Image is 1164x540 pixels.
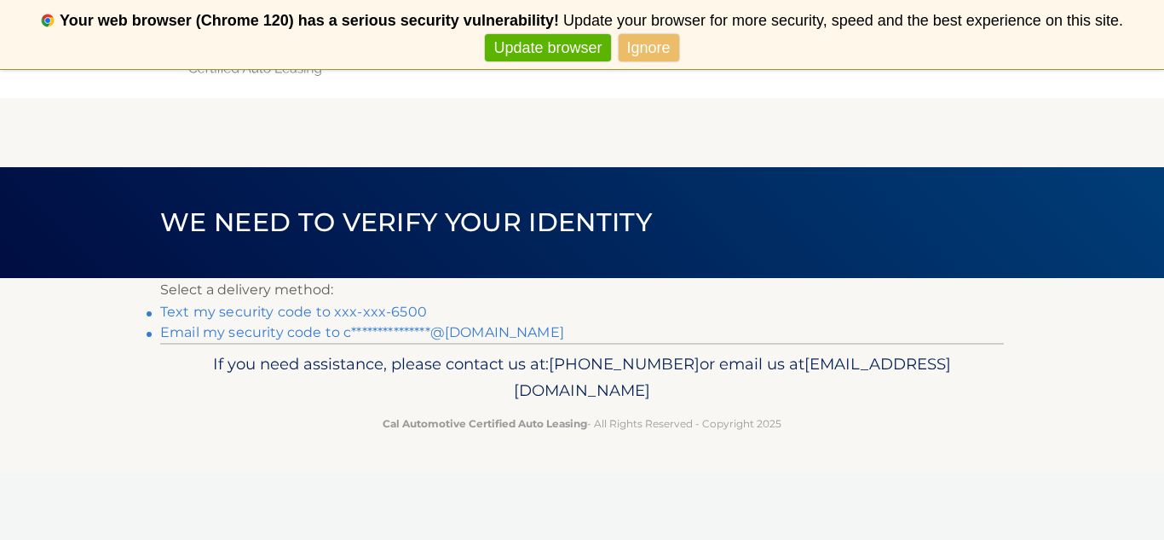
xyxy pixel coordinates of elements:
b: Your web browser (Chrome 120) has a serious security vulnerability! [60,12,559,29]
a: Update browser [485,34,610,62]
a: Ignore [619,34,679,62]
span: Update your browser for more security, speed and the best experience on this site. [563,12,1123,29]
p: Select a delivery method: [160,278,1004,302]
strong: Cal Automotive Certified Auto Leasing [383,417,587,430]
a: Text my security code to xxx-xxx-6500 [160,304,427,320]
p: - All Rights Reserved - Copyright 2025 [171,415,993,433]
p: If you need assistance, please contact us at: or email us at [171,351,993,405]
span: [PHONE_NUMBER] [549,354,700,374]
span: We need to verify your identity [160,206,652,238]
